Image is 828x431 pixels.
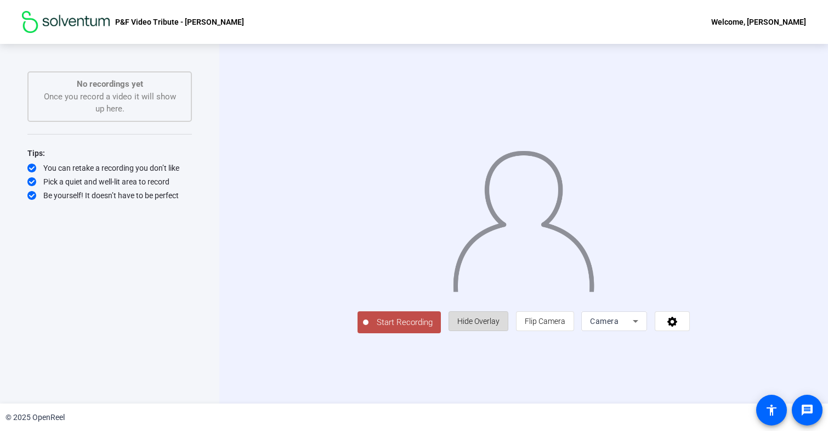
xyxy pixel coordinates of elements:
button: Hide Overlay [449,311,508,331]
span: Camera [590,317,619,326]
span: Hide Overlay [457,317,500,326]
div: Welcome, [PERSON_NAME] [711,15,806,29]
mat-icon: accessibility [765,404,778,417]
span: Start Recording [368,316,441,329]
iframe: Drift Widget Chat Controller [773,376,815,418]
img: overlay [452,142,596,292]
span: Flip Camera [525,317,565,326]
p: P&F Video Tribute - [PERSON_NAME] [115,15,244,29]
button: Start Recording [358,311,441,333]
div: Tips: [27,147,192,160]
img: OpenReel logo [22,11,110,33]
div: Once you record a video it will show up here. [39,78,180,115]
div: Be yourself! It doesn’t have to be perfect [27,190,192,201]
button: Flip Camera [516,311,574,331]
p: No recordings yet [39,78,180,91]
div: © 2025 OpenReel [5,412,65,423]
div: Pick a quiet and well-lit area to record [27,176,192,187]
div: You can retake a recording you don’t like [27,163,192,173]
